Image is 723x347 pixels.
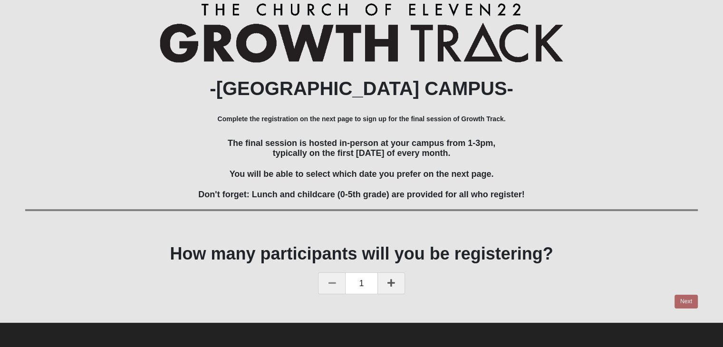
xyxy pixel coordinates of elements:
[218,115,506,123] b: Complete the registration on the next page to sign up for the final session of Growth Track.
[346,272,377,294] span: 1
[210,78,513,99] b: -[GEOGRAPHIC_DATA] CAMPUS-
[230,169,494,179] span: You will be able to select which date you prefer on the next page.
[25,243,698,264] h1: How many participants will you be registering?
[198,190,524,199] span: Don't forget: Lunch and childcare (0-5th grade) are provided for all who register!
[228,138,495,148] span: The final session is hosted in-person at your campus from 1-3pm,
[160,3,563,62] img: Growth Track Logo
[273,148,451,158] span: typically on the first [DATE] of every month.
